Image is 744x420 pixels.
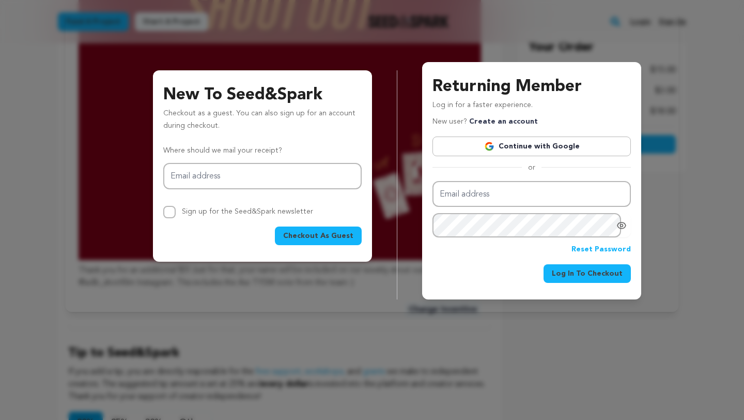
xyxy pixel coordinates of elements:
p: New user? [432,116,538,128]
input: Email address [432,181,631,207]
a: Create an account [469,118,538,125]
input: Email address [163,163,362,189]
h3: New To Seed&Spark [163,83,362,108]
img: Google logo [484,141,494,152]
label: Sign up for the Seed&Spark newsletter [182,208,313,215]
span: Log In To Checkout [552,268,623,279]
a: Show password as plain text. Warning: this will display your password on the screen. [616,220,627,231]
p: Where should we mail your receipt? [163,145,362,157]
a: Continue with Google [432,137,631,156]
h3: Returning Member [432,74,631,99]
p: Checkout as a guest. You can also sign up for an account during checkout. [163,108,362,137]
a: Reset Password [571,244,631,256]
button: Checkout As Guest [275,227,362,245]
p: Log in for a faster experience. [432,99,631,116]
span: Checkout As Guest [283,231,353,241]
button: Log In To Checkout [544,264,631,283]
span: or [522,162,541,173]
